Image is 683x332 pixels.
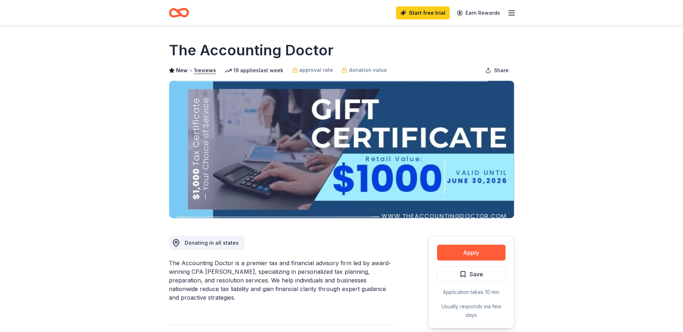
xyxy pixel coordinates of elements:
span: • [189,68,192,73]
button: Save [437,266,505,282]
span: approval rate [299,66,333,74]
a: Home [169,4,189,21]
button: Apply [437,245,505,260]
h1: The Accounting Doctor [169,40,333,60]
span: New [176,66,188,75]
span: Share [494,66,509,75]
div: 19 applies last week [225,66,283,75]
button: Share [480,63,515,78]
span: donation value [349,66,387,74]
div: Application takes 10 min [437,288,505,296]
a: donation value [342,66,387,74]
div: Usually responds in a few days [437,302,505,319]
span: Donating in all states [185,240,239,246]
a: Start free trial [396,6,450,19]
img: Image for The Accounting Doctor [169,81,514,218]
a: Earn Rewards [453,6,504,19]
span: Save [469,269,483,279]
button: 1reviews [194,66,216,75]
div: The Accounting Doctor is a premier tax and financial advisory firm led by award-winning CPA [PERS... [169,259,394,302]
a: approval rate [292,66,333,74]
